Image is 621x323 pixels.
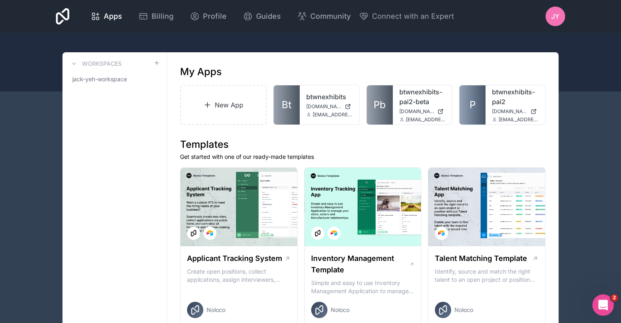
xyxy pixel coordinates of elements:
[435,253,527,264] h1: Talent Matching Template
[180,85,267,125] a: New App
[492,108,539,115] a: [DOMAIN_NAME]
[306,103,353,110] a: [DOMAIN_NAME]
[399,108,434,115] span: [DOMAIN_NAME]
[151,11,174,22] span: Billing
[203,11,227,22] span: Profile
[180,138,545,151] h1: Templates
[180,153,545,161] p: Get started with one of our ready-made templates
[374,98,386,111] span: Pb
[236,7,287,25] a: Guides
[331,306,349,314] span: Noloco
[306,103,341,110] span: [DOMAIN_NAME]
[399,87,446,107] a: btwnexhibits-pai2-beta
[282,98,292,111] span: Bt
[406,116,446,123] span: [EMAIL_ADDRESS][DOMAIN_NAME]
[187,253,282,264] h1: Applicant Tracking System
[399,108,446,115] a: [DOMAIN_NAME]
[310,11,351,22] span: Community
[499,116,539,123] span: [EMAIL_ADDRESS][DOMAIN_NAME]
[372,11,454,22] span: Connect with an Expert
[435,267,539,284] p: Identify, source and match the right talent to an open project or position with our Talent Matchi...
[454,306,473,314] span: Noloco
[551,11,559,21] span: JY
[256,11,281,22] span: Guides
[274,85,300,125] a: Bt
[82,60,122,68] h3: Workspaces
[459,85,485,125] a: P
[311,279,415,295] p: Simple and easy to use Inventory Management Application to manage your stock, orders and Manufact...
[104,11,122,22] span: Apps
[367,85,393,125] a: Pb
[69,59,122,69] a: Workspaces
[207,230,213,236] img: Airtable Logo
[132,7,180,25] a: Billing
[492,108,527,115] span: [DOMAIN_NAME]
[180,65,222,78] h1: My Apps
[331,230,337,236] img: Airtable Logo
[311,253,409,276] h1: Inventory Management Template
[183,7,233,25] a: Profile
[611,294,618,302] span: 2
[492,87,539,107] a: btwnexhibits-pai2
[592,294,614,316] iframe: Intercom live chat
[470,98,476,111] span: P
[207,306,225,314] span: Noloco
[69,72,160,87] a: jack-yeh-workspace
[313,111,353,118] span: [EMAIL_ADDRESS][DOMAIN_NAME]
[359,11,454,22] button: Connect with an Expert
[72,75,127,83] span: jack-yeh-workspace
[291,7,357,25] a: Community
[306,92,353,102] a: btwnexhibits
[187,267,291,284] p: Create open positions, collect applications, assign interviewers, centralise candidate feedback a...
[438,230,445,236] img: Airtable Logo
[84,7,129,25] a: Apps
